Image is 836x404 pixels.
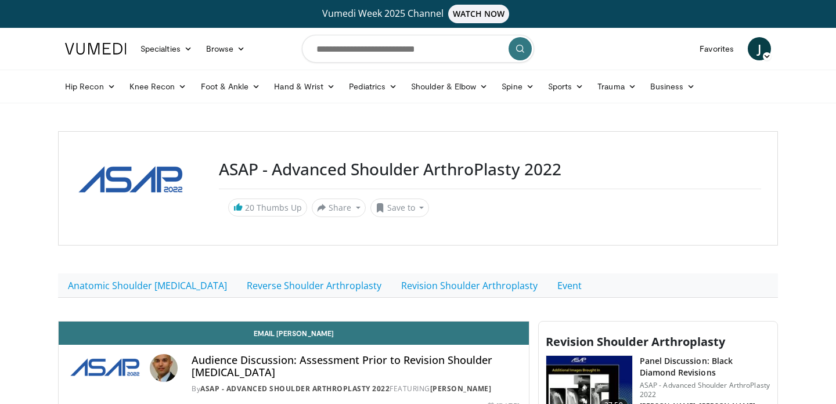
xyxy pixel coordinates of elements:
[134,37,199,60] a: Specialties
[342,75,404,98] a: Pediatrics
[590,75,643,98] a: Trauma
[58,75,122,98] a: Hip Recon
[150,354,178,382] img: Avatar
[546,334,725,349] span: Revision Shoulder Arthroplasty
[58,273,237,298] a: Anatomic Shoulder [MEDICAL_DATA]
[312,199,366,217] button: Share
[547,273,592,298] a: Event
[748,37,771,60] a: J
[643,75,702,98] a: Business
[430,384,492,394] a: [PERSON_NAME]
[67,5,769,23] a: Vumedi Week 2025 ChannelWATCH NOW
[267,75,342,98] a: Hand & Wrist
[237,273,391,298] a: Reverse Shoulder Arthroplasty
[693,37,741,60] a: Favorites
[122,75,194,98] a: Knee Recon
[404,75,495,98] a: Shoulder & Elbow
[59,322,529,345] a: Email [PERSON_NAME]
[640,381,770,399] p: ASAP - Advanced Shoulder ArthroPlasty 2022
[228,199,307,217] a: 20 Thumbs Up
[391,273,547,298] a: Revision Shoulder Arthroplasty
[245,202,254,213] span: 20
[448,5,510,23] span: WATCH NOW
[640,355,770,378] h3: Panel Discussion: Black Diamond Revisions
[199,37,253,60] a: Browse
[200,384,390,394] a: ASAP - Advanced Shoulder ArthroPlasty 2022
[370,199,430,217] button: Save to
[541,75,591,98] a: Sports
[219,160,761,179] h3: ASAP - Advanced Shoulder ArthroPlasty 2022
[194,75,268,98] a: Foot & Ankle
[192,384,519,394] div: By FEATURING
[495,75,540,98] a: Spine
[302,35,534,63] input: Search topics, interventions
[68,354,145,382] img: ASAP - Advanced Shoulder ArthroPlasty 2022
[65,43,127,55] img: VuMedi Logo
[192,354,519,379] h4: Audience Discussion: Assessment Prior to Revision Shoulder [MEDICAL_DATA]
